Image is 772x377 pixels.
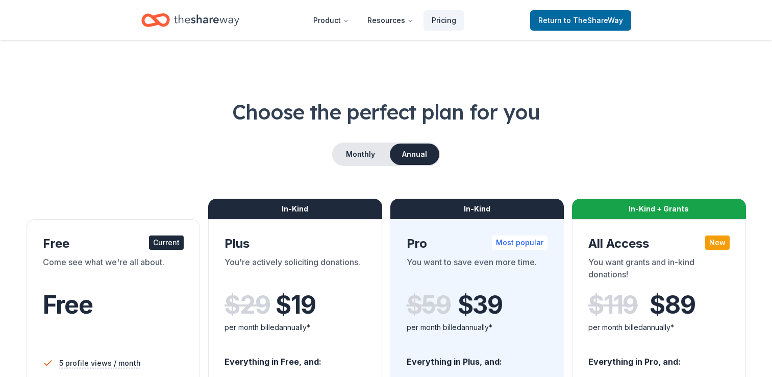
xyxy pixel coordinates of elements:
span: 5 profile views / month [59,357,141,369]
button: Annual [390,144,439,165]
span: Free [43,290,93,320]
a: Returnto TheShareWay [530,10,631,31]
div: per month billed annually* [225,321,366,334]
button: Monthly [333,144,388,165]
nav: Main [305,8,464,32]
span: Return [538,14,623,27]
span: $ 39 [458,291,503,319]
span: $ 19 [276,291,315,319]
div: Everything in Free, and: [225,347,366,368]
div: Most popular [492,235,547,250]
div: In-Kind [208,199,382,219]
span: $ 89 [650,291,695,319]
div: All Access [588,235,730,252]
a: Home [141,8,239,32]
h1: Choose the perfect plan for you [24,98,748,126]
div: New [705,235,730,250]
div: Everything in Plus, and: [407,347,548,368]
span: to TheShareWay [564,16,623,25]
div: Plus [225,235,366,252]
div: You're actively soliciting donations. [225,256,366,285]
div: Pro [407,235,548,252]
div: Current [149,235,184,250]
div: Everything in Pro, and: [588,347,730,368]
div: You want to save even more time. [407,256,548,285]
a: Pricing [424,10,464,31]
button: Resources [359,10,421,31]
div: In-Kind + Grants [572,199,746,219]
div: In-Kind [390,199,564,219]
div: You want grants and in-kind donations! [588,256,730,285]
button: Product [305,10,357,31]
div: Come see what we're all about. [43,256,184,285]
div: Free [43,235,184,252]
div: per month billed annually* [588,321,730,334]
div: per month billed annually* [407,321,548,334]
